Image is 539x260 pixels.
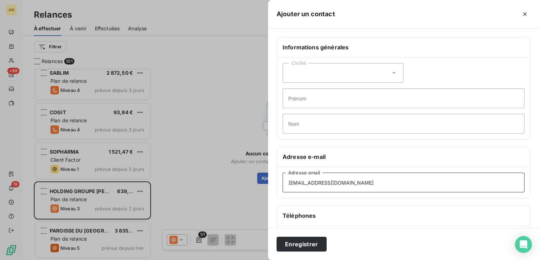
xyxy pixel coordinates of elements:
h6: Adresse e-mail [283,153,525,161]
input: placeholder [283,88,525,108]
input: placeholder [283,173,525,192]
button: Enregistrer [277,237,327,252]
h5: Ajouter un contact [277,9,335,19]
h6: Téléphones [283,211,525,220]
h6: Informations générales [283,43,525,51]
div: Open Intercom Messenger [515,236,532,253]
input: placeholder [283,114,525,134]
